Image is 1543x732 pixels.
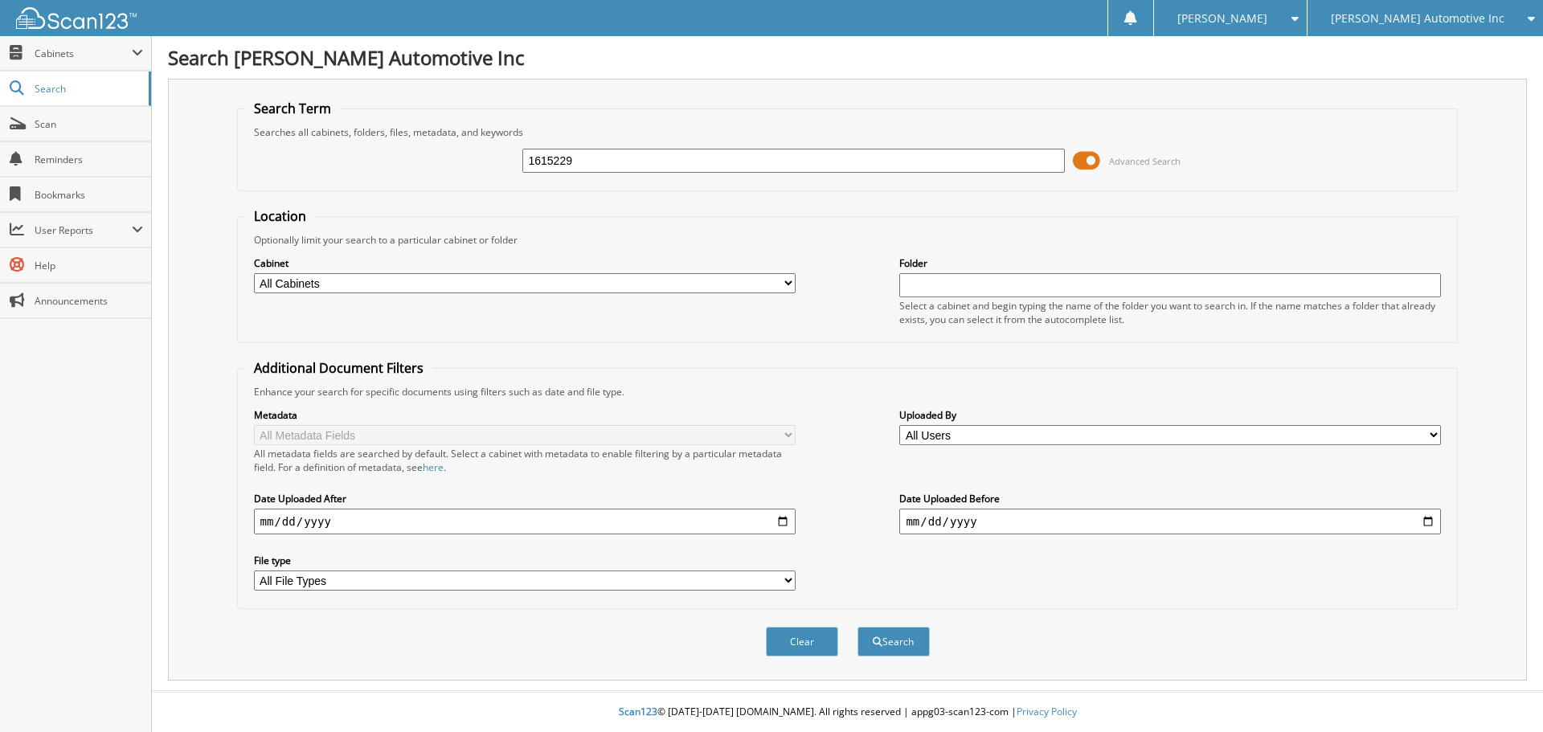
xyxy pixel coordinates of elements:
[35,223,132,237] span: User Reports
[254,256,796,270] label: Cabinet
[35,294,143,308] span: Announcements
[899,408,1441,422] label: Uploaded By
[1463,655,1543,732] iframe: Chat Widget
[35,47,132,60] span: Cabinets
[246,125,1450,139] div: Searches all cabinets, folders, files, metadata, and keywords
[246,100,339,117] legend: Search Term
[1177,14,1267,23] span: [PERSON_NAME]
[16,7,137,29] img: scan123-logo-white.svg
[35,153,143,166] span: Reminders
[899,256,1441,270] label: Folder
[1017,705,1077,718] a: Privacy Policy
[254,408,796,422] label: Metadata
[254,554,796,567] label: File type
[1109,155,1181,167] span: Advanced Search
[246,385,1450,399] div: Enhance your search for specific documents using filters such as date and file type.
[168,44,1527,71] h1: Search [PERSON_NAME] Automotive Inc
[35,188,143,202] span: Bookmarks
[152,693,1543,732] div: © [DATE]-[DATE] [DOMAIN_NAME]. All rights reserved | appg03-scan123-com |
[254,509,796,534] input: start
[857,627,930,656] button: Search
[899,509,1441,534] input: end
[35,82,141,96] span: Search
[35,117,143,131] span: Scan
[619,705,657,718] span: Scan123
[246,207,314,225] legend: Location
[254,447,796,474] div: All metadata fields are searched by default. Select a cabinet with metadata to enable filtering b...
[423,460,444,474] a: here
[899,492,1441,505] label: Date Uploaded Before
[246,359,432,377] legend: Additional Document Filters
[766,627,838,656] button: Clear
[899,299,1441,326] div: Select a cabinet and begin typing the name of the folder you want to search in. If the name match...
[35,259,143,272] span: Help
[254,492,796,505] label: Date Uploaded After
[1331,14,1504,23] span: [PERSON_NAME] Automotive Inc
[246,233,1450,247] div: Optionally limit your search to a particular cabinet or folder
